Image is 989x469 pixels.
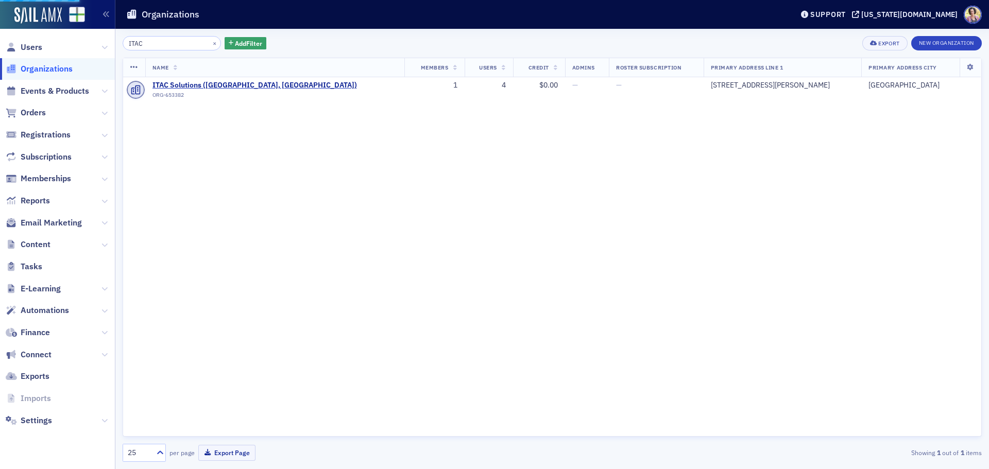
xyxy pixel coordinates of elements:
span: Primary Address City [868,64,937,71]
span: Roster Subscription [616,64,681,71]
a: Content [6,239,50,250]
a: Tasks [6,261,42,272]
div: 4 [472,81,506,90]
button: [US_STATE][DOMAIN_NAME] [852,11,961,18]
span: Automations [21,305,69,316]
span: Email Marketing [21,217,82,229]
span: Subscriptions [21,151,72,163]
a: Reports [6,195,50,206]
span: — [572,80,578,90]
input: Search… [123,36,221,50]
button: × [210,38,219,47]
a: Email Marketing [6,217,82,229]
span: Primary Address Line 1 [711,64,783,71]
span: Organizations [21,63,73,75]
a: Finance [6,327,50,338]
span: Content [21,239,50,250]
button: Export [862,36,907,50]
span: Admins [572,64,595,71]
div: Export [878,41,899,46]
span: — [616,80,622,90]
div: [GEOGRAPHIC_DATA] [868,81,974,90]
span: Name [152,64,169,71]
div: Support [810,10,846,19]
span: ITAC Solutions (Birmingham, AL) [152,81,357,90]
label: per page [169,448,195,457]
span: Registrations [21,129,71,141]
a: Organizations [6,63,73,75]
span: Tasks [21,261,42,272]
a: Events & Products [6,85,89,97]
span: Users [21,42,42,53]
span: Exports [21,371,49,382]
strong: 1 [935,448,942,457]
img: SailAMX [14,7,62,24]
span: Credit [528,64,549,71]
a: Exports [6,371,49,382]
span: Settings [21,415,52,426]
span: Events & Products [21,85,89,97]
span: Connect [21,349,52,360]
a: Subscriptions [6,151,72,163]
div: [US_STATE][DOMAIN_NAME] [861,10,958,19]
span: E-Learning [21,283,61,294]
a: ITAC Solutions ([GEOGRAPHIC_DATA], [GEOGRAPHIC_DATA]) [152,81,357,90]
button: New Organization [911,36,982,50]
button: AddFilter [225,37,267,50]
span: Users [479,64,497,71]
a: Imports [6,393,51,404]
a: E-Learning [6,283,61,294]
span: Orders [21,107,46,118]
a: View Homepage [62,7,85,24]
span: Imports [21,393,51,404]
a: Connect [6,349,52,360]
a: Settings [6,415,52,426]
span: Members [421,64,449,71]
div: 1 [412,81,457,90]
div: [STREET_ADDRESS][PERSON_NAME] [711,81,855,90]
a: Users [6,42,42,53]
a: New Organization [911,38,982,47]
h1: Organizations [142,8,199,21]
span: Memberships [21,173,71,184]
span: $0.00 [539,80,558,90]
div: 25 [128,447,150,458]
button: Export Page [198,445,255,461]
span: Finance [21,327,50,338]
span: Profile [964,6,982,24]
div: ORG-653382 [152,92,357,102]
a: Orders [6,107,46,118]
span: Reports [21,195,50,206]
a: Memberships [6,173,71,184]
img: SailAMX [69,7,85,23]
a: Automations [6,305,69,316]
strong: 1 [959,448,966,457]
a: Registrations [6,129,71,141]
span: Add Filter [235,39,262,48]
div: Showing out of items [703,448,982,457]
